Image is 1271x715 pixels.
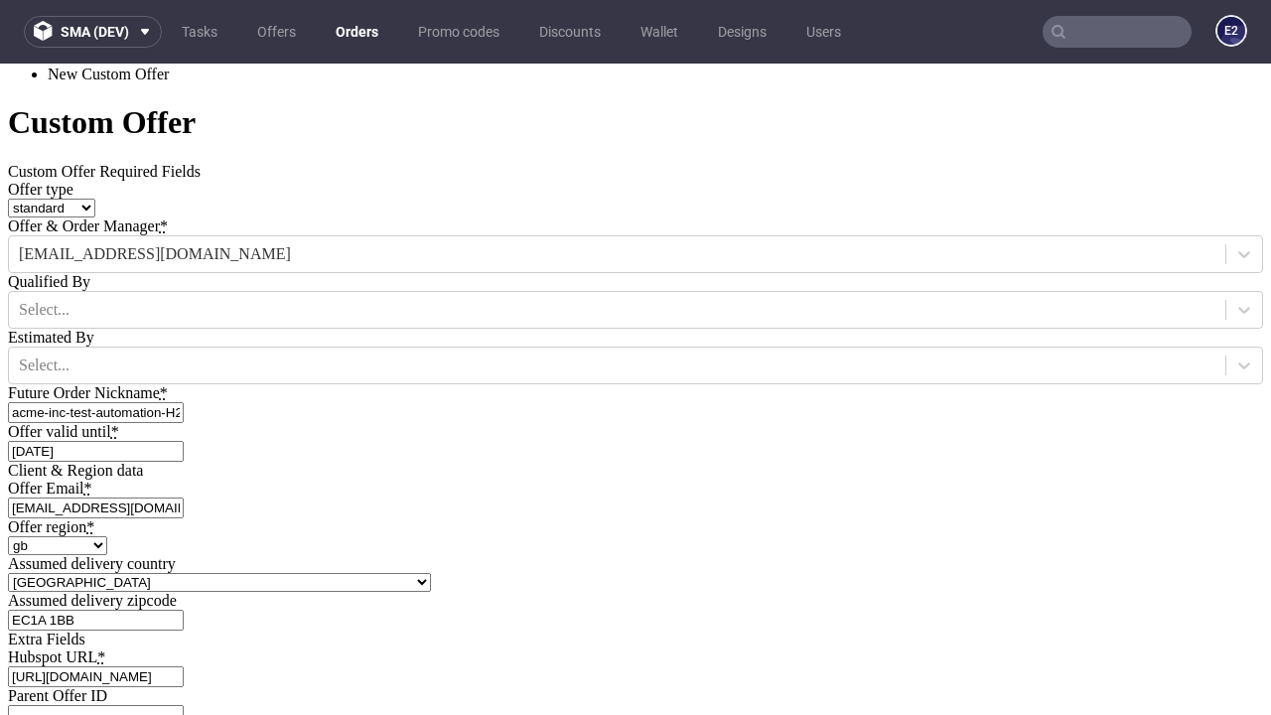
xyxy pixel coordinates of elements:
[8,321,168,338] label: Future Order Nickname
[8,117,73,134] label: Offer type
[406,16,511,48] a: Promo codes
[8,585,105,602] label: Hubspot URL
[160,321,168,338] abbr: required
[8,492,176,508] label: Assumed delivery country
[8,265,94,282] label: Estimated By
[61,25,129,39] span: sma (dev)
[527,16,613,48] a: Discounts
[8,154,168,171] label: Offer & Order Manager
[86,455,94,472] abbr: required
[8,455,94,472] label: Offer region
[8,398,143,415] span: Client & Region data
[8,416,92,433] label: Offer Email
[1217,17,1245,45] figcaption: e2
[48,2,1263,20] li: New Custom Offer
[794,16,853,48] a: Users
[8,339,184,359] input: Short company name, ie.: 'coca-cola-inc'. Allowed characters: letters, digits, - and _
[84,416,92,433] abbr: required
[245,16,308,48] a: Offers
[8,567,85,584] span: Extra Fields
[324,16,390,48] a: Orders
[8,41,1263,77] h1: Custom Offer
[160,154,168,171] abbr: required
[8,624,107,641] label: Parent Offer ID
[24,16,162,48] button: sma (dev)
[706,16,778,48] a: Designs
[8,359,119,376] label: Offer valid until
[8,528,177,545] label: Assumed delivery zipcode
[629,16,690,48] a: Wallet
[97,585,105,602] abbr: required
[8,99,201,116] span: Custom Offer Required Fields
[111,359,119,376] abbr: required
[170,16,229,48] a: Tasks
[8,210,90,226] label: Qualified By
